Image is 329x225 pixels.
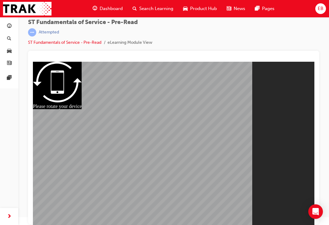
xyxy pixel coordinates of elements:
[7,24,12,29] span: guage-icon
[308,204,323,219] div: Open Intercom Messenger
[7,36,11,42] span: search-icon
[318,5,324,12] span: EB
[133,5,137,12] span: search-icon
[7,48,12,54] span: car-icon
[250,2,279,15] a: pages-iconPages
[227,5,231,12] span: news-icon
[139,5,173,12] span: Search Learning
[28,19,152,26] span: ST Fundamentals of Service - Pre-Read
[7,61,12,66] span: news-icon
[28,40,101,45] a: ST Fundamentals of Service - Pre-Read
[262,5,274,12] span: Pages
[178,2,222,15] a: car-iconProduct Hub
[93,5,97,12] span: guage-icon
[3,2,51,16] img: Trak
[190,5,217,12] span: Product Hub
[315,3,326,14] button: EB
[7,213,12,220] span: next-icon
[222,2,250,15] a: news-iconNews
[183,5,188,12] span: car-icon
[39,29,59,35] div: Attempted
[234,5,245,12] span: News
[28,28,36,36] span: learningRecordVerb_ATTEMPT-icon
[255,5,260,12] span: pages-icon
[108,39,152,46] li: eLearning Module View
[7,75,12,81] span: pages-icon
[100,5,123,12] span: Dashboard
[128,2,178,15] a: search-iconSearch Learning
[88,2,128,15] a: guage-iconDashboard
